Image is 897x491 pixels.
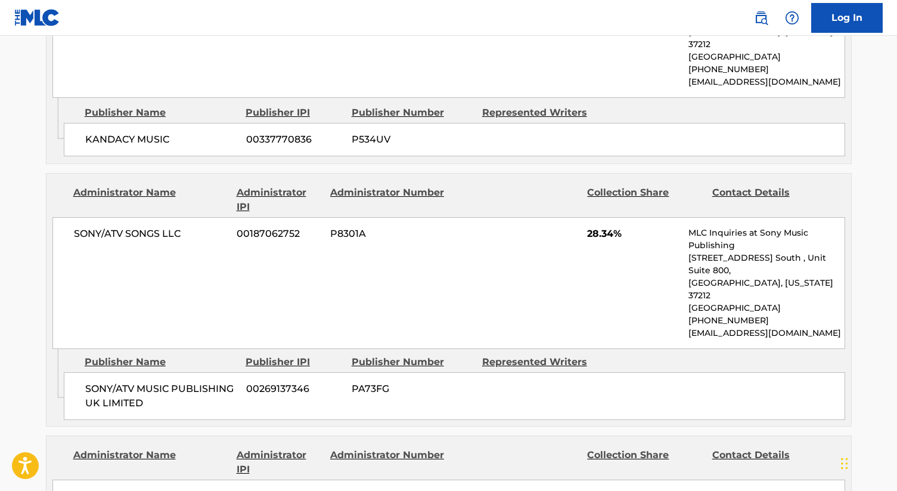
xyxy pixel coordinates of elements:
div: Drag [841,446,848,481]
span: KANDACY MUSIC [85,132,237,147]
div: Represented Writers [482,106,604,120]
span: 28.34% [587,227,679,241]
p: [GEOGRAPHIC_DATA] [688,302,844,314]
span: SONY/ATV MUSIC PUBLISHING UK LIMITED [85,382,237,410]
p: [GEOGRAPHIC_DATA], [US_STATE] 37212 [688,277,844,302]
span: 00337770836 [246,132,343,147]
div: Administrator Name [73,448,228,477]
div: Administrator IPI [237,186,321,214]
div: Contact Details [712,448,828,477]
div: Administrator Number [330,448,446,477]
div: Publisher IPI [246,106,343,120]
img: help [785,11,799,25]
div: Represented Writers [482,355,604,369]
div: Publisher Number [352,106,473,120]
span: P8301A [330,227,446,241]
p: [EMAIL_ADDRESS][DOMAIN_NAME] [688,76,844,88]
p: [PHONE_NUMBER] [688,314,844,327]
img: MLC Logo [14,9,60,26]
div: Help [780,6,804,30]
p: [GEOGRAPHIC_DATA], [US_STATE] 37212 [688,26,844,51]
a: Public Search [749,6,773,30]
div: Collection Share [587,186,703,214]
p: [GEOGRAPHIC_DATA] [688,51,844,63]
div: Publisher Number [352,355,473,369]
div: Contact Details [712,186,828,214]
div: Collection Share [587,448,703,477]
p: [EMAIL_ADDRESS][DOMAIN_NAME] [688,327,844,339]
div: Publisher Name [85,355,237,369]
div: Administrator Number [330,186,446,214]
img: search [754,11,768,25]
div: Publisher Name [85,106,237,120]
div: Publisher IPI [246,355,343,369]
span: P534UV [352,132,473,147]
p: [STREET_ADDRESS] South , Unit Suite 800, [688,252,844,277]
p: MLC Inquiries at Sony Music Publishing [688,227,844,252]
div: Administrator IPI [237,448,321,477]
iframe: Chat Widget [837,434,897,491]
span: SONY/ATV SONGS LLC [74,227,228,241]
a: Log In [811,3,883,33]
div: Administrator Name [73,186,228,214]
p: [PHONE_NUMBER] [688,63,844,76]
span: PA73FG [352,382,473,396]
span: 00269137346 [246,382,343,396]
span: 00187062752 [237,227,321,241]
